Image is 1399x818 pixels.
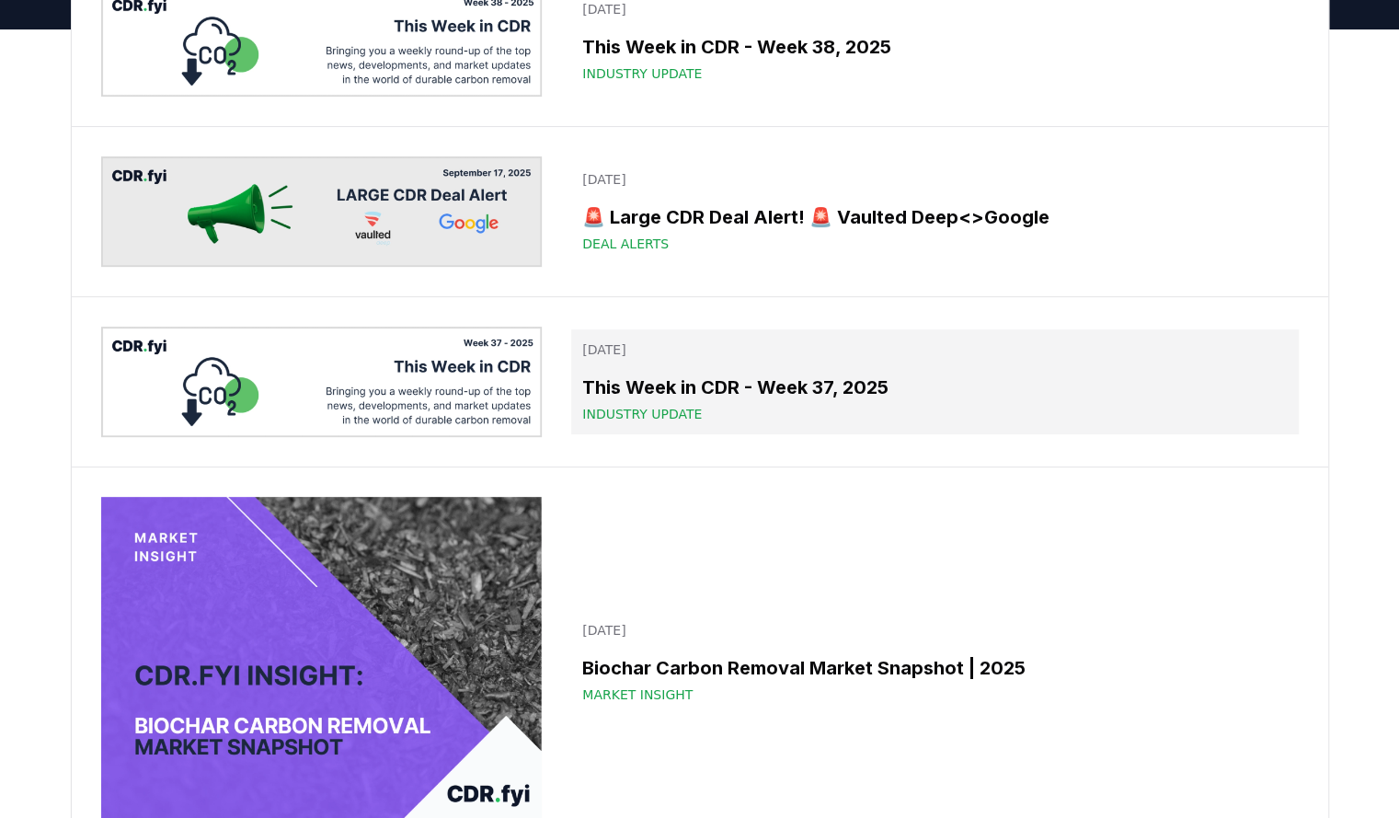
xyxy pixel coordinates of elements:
[582,235,669,253] span: Deal Alerts
[582,340,1287,359] p: [DATE]
[571,159,1298,264] a: [DATE]🚨 Large CDR Deal Alert! 🚨 Vaulted Deep<>GoogleDeal Alerts
[582,621,1287,639] p: [DATE]
[582,405,702,423] span: Industry Update
[582,374,1287,401] h3: This Week in CDR - Week 37, 2025
[101,156,543,267] img: 🚨 Large CDR Deal Alert! 🚨 Vaulted Deep<>Google blog post image
[571,610,1298,715] a: [DATE]Biochar Carbon Removal Market Snapshot | 2025Market Insight
[582,203,1287,231] h3: 🚨 Large CDR Deal Alert! 🚨 Vaulted Deep<>Google
[582,64,702,83] span: Industry Update
[582,686,693,704] span: Market Insight
[582,33,1287,61] h3: This Week in CDR - Week 38, 2025
[571,329,1298,434] a: [DATE]This Week in CDR - Week 37, 2025Industry Update
[582,170,1287,189] p: [DATE]
[101,327,543,437] img: This Week in CDR - Week 37, 2025 blog post image
[582,654,1287,682] h3: Biochar Carbon Removal Market Snapshot | 2025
